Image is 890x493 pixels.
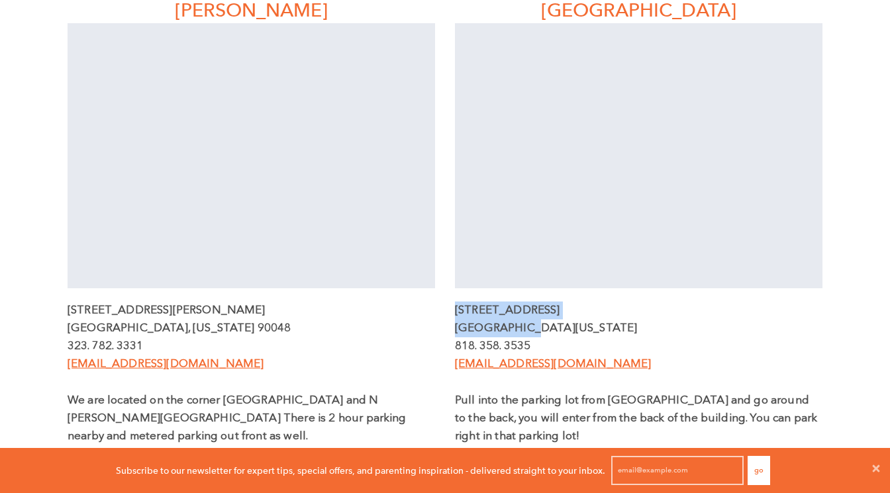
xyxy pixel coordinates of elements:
[455,301,822,319] p: [STREET_ADDRESS]
[68,319,435,337] p: [GEOGRAPHIC_DATA], [US_STATE] 90048
[455,337,822,355] p: 818. 358. 3535
[455,319,822,337] p: [GEOGRAPHIC_DATA][US_STATE]
[455,392,822,446] p: Pull into the parking lot from [GEOGRAPHIC_DATA] and go around to the back, you will enter from t...
[68,337,435,355] p: 323. 782. 3331
[748,456,770,485] button: Go
[611,456,744,485] input: email@example.com
[68,392,435,446] p: We are located on the corner [GEOGRAPHIC_DATA] and N [PERSON_NAME][GEOGRAPHIC_DATA] There is 2 ho...
[68,301,435,319] p: [STREET_ADDRESS][PERSON_NAME]
[68,358,264,370] a: [EMAIL_ADDRESS][DOMAIN_NAME]
[116,463,605,478] p: Subscribe to our newsletter for expert tips, special offers, and parenting inspiration - delivere...
[455,358,651,370] a: [EMAIL_ADDRESS][DOMAIN_NAME]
